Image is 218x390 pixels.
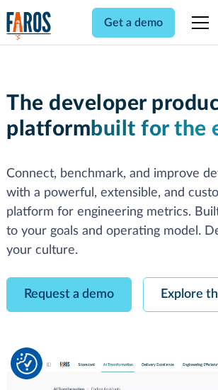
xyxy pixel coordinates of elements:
div: menu [183,6,212,40]
a: Request a demo [6,277,132,312]
a: home [6,11,52,40]
button: Cookie Settings [16,353,38,374]
img: Logo of the analytics and reporting company Faros. [6,11,52,40]
a: Get a demo [92,8,175,38]
img: Revisit consent button [16,353,38,374]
